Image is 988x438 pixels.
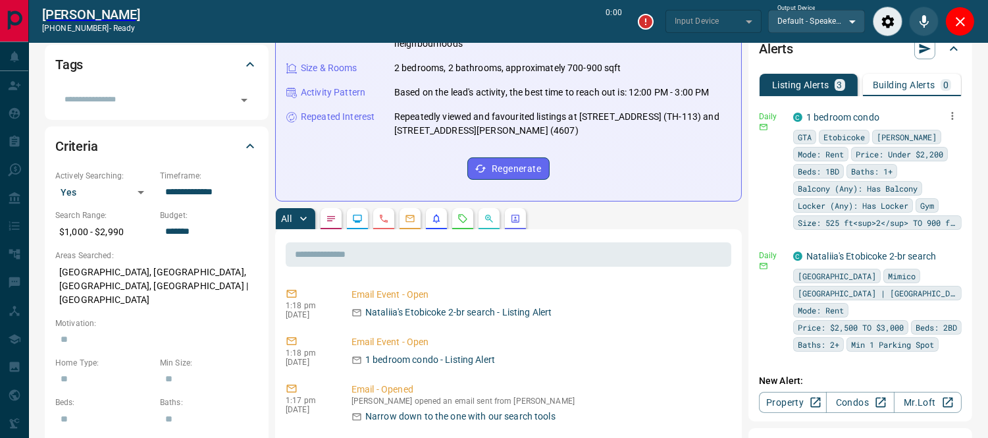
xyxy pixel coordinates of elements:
p: Search Range: [55,209,153,221]
p: [DATE] [286,358,332,367]
p: 1:17 pm [286,396,332,405]
svg: Opportunities [484,213,494,224]
p: Listing Alerts [772,80,829,90]
div: Close [945,7,975,36]
a: Property [759,392,827,413]
div: Yes [55,182,153,203]
p: Repeatedly viewed and favourited listings at [STREET_ADDRESS] (TH-113) and [STREET_ADDRESS][PERSO... [394,110,731,138]
p: 1:18 pm [286,348,332,358]
p: 2 bedrooms, 2 bathrooms, approximately 700-900 sqft [394,61,621,75]
a: [PERSON_NAME] [42,7,140,22]
p: Areas Searched: [55,250,258,261]
label: Output Device [777,4,815,13]
span: Price: Under $2,200 [856,148,943,161]
p: Timeframe: [160,170,258,182]
span: [GEOGRAPHIC_DATA] | [GEOGRAPHIC_DATA] [798,287,957,300]
a: Nataliia's Etobicoke 2-br search [806,251,936,261]
p: [DATE] [286,405,332,414]
p: Repeated Interest [301,110,375,124]
span: Min 1 Parking Spot [851,338,934,351]
p: Activity Pattern [301,86,365,99]
p: 0 [943,80,949,90]
p: 3 [837,80,843,90]
svg: Agent Actions [510,213,521,224]
p: Email Event - Open [351,335,726,349]
p: Narrow down to the one with our search tools [365,410,556,424]
span: Beds: 1BD [798,165,839,178]
p: 1:18 pm [286,301,332,310]
p: $1,000 - $2,990 [55,221,153,243]
p: 1 bedroom condo - Listing Alert [365,353,495,367]
span: Mode: Rent [798,148,844,161]
div: Criteria [55,130,258,162]
p: [PERSON_NAME] opened an email sent from [PERSON_NAME] [351,397,726,406]
p: [PHONE_NUMBER] - [42,22,140,34]
a: Condos [826,392,894,413]
a: 1 bedroom condo [806,112,879,123]
p: 0:00 [606,7,621,36]
p: New Alert: [759,374,962,388]
span: Balcony (Any): Has Balcony [798,182,918,195]
span: Etobicoke [823,130,865,144]
p: Daily [759,111,785,123]
svg: Notes [326,213,336,224]
span: Price: $2,500 TO $3,000 [798,321,904,334]
div: Alerts [759,33,962,65]
span: Baths: 2+ [798,338,839,351]
svg: Email [759,261,768,271]
svg: Requests [457,213,468,224]
p: Motivation: [55,317,258,329]
span: Baths: 1+ [851,165,893,178]
p: Budget: [160,209,258,221]
p: Daily [759,250,785,261]
span: GTA [798,130,812,144]
svg: Lead Browsing Activity [352,213,363,224]
p: Email Event - Open [351,288,726,302]
p: All [281,214,292,223]
svg: Listing Alerts [431,213,442,224]
h2: Alerts [759,38,793,59]
p: Min Size: [160,357,258,369]
span: [GEOGRAPHIC_DATA] [798,269,876,283]
svg: Email [759,123,768,132]
p: Size & Rooms [301,61,357,75]
div: Tags [55,49,258,80]
p: Baths: [160,397,258,408]
span: Beds: 2BD [916,321,957,334]
p: Email - Opened [351,383,726,397]
span: [PERSON_NAME] [877,130,937,144]
span: Gym [920,199,934,212]
span: Size: 525 ft<sup>2</sup> TO 900 ft<sup>2</sup> [798,216,957,229]
h2: Criteria [55,136,98,157]
span: ready [113,24,136,33]
div: Audio Settings [873,7,902,36]
p: Nataliia's Etobicoke 2-br search - Listing Alert [365,306,552,319]
p: [GEOGRAPHIC_DATA], [GEOGRAPHIC_DATA], [GEOGRAPHIC_DATA], [GEOGRAPHIC_DATA] | [GEOGRAPHIC_DATA] [55,261,258,311]
div: condos.ca [793,113,802,122]
svg: Calls [378,213,389,224]
p: [DATE] [286,310,332,319]
p: Home Type: [55,357,153,369]
span: Mimico [888,269,916,283]
p: Actively Searching: [55,170,153,182]
p: Beds: [55,397,153,408]
button: Open [235,91,253,109]
p: Building Alerts [873,80,935,90]
div: Default - Speakers (Realtek(R) Audio) [768,10,865,32]
div: Mute [909,7,939,36]
span: Locker (Any): Has Locker [798,199,908,212]
p: Based on the lead's activity, the best time to reach out is: 12:00 PM - 3:00 PM [394,86,709,99]
a: Mr.Loft [894,392,962,413]
span: Mode: Rent [798,304,844,317]
svg: Emails [405,213,415,224]
button: Regenerate [467,157,550,180]
h2: Tags [55,54,83,75]
div: condos.ca [793,252,802,261]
